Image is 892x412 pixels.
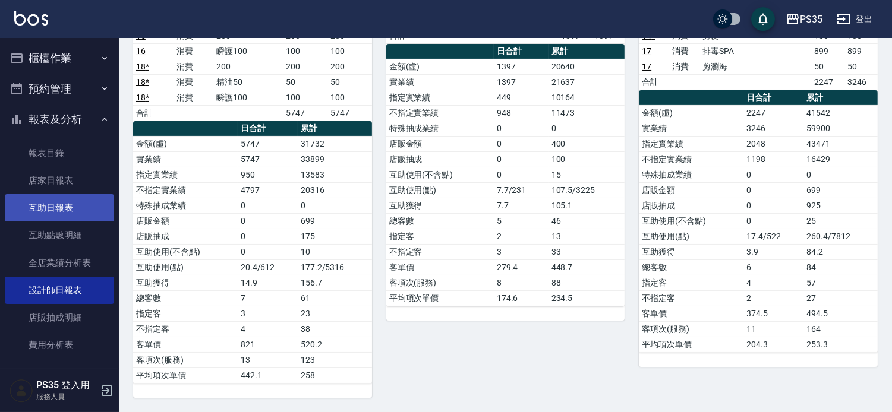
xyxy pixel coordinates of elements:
[494,105,549,121] td: 948
[298,290,372,306] td: 61
[639,244,743,259] td: 互助獲得
[5,194,114,221] a: 互助日報表
[743,90,803,106] th: 日合計
[549,198,625,213] td: 105.1
[639,290,743,306] td: 不指定客
[327,90,372,105] td: 100
[494,44,549,59] th: 日合計
[743,275,803,290] td: 4
[386,182,494,198] td: 互助使用(點)
[639,306,743,321] td: 客單價
[803,182,878,198] td: 699
[386,90,494,105] td: 指定實業績
[699,59,811,74] td: 剪瀏海
[494,259,549,275] td: 279.4
[5,249,114,277] a: 全店業績分析表
[133,229,238,244] td: 店販抽成
[238,259,298,275] td: 20.4/612
[642,62,651,71] a: 17
[386,121,494,136] td: 特殊抽成業績
[133,244,238,259] td: 互助使用(不含點)
[494,59,549,74] td: 1397
[327,105,372,121] td: 5747
[639,275,743,290] td: 指定客
[174,59,214,74] td: 消費
[133,105,174,121] td: 合計
[283,43,327,59] td: 100
[743,259,803,275] td: 6
[386,244,494,259] td: 不指定客
[803,229,878,244] td: 260.4/7812
[174,43,214,59] td: 消費
[283,74,327,90] td: 50
[238,151,298,167] td: 5747
[386,105,494,121] td: 不指定實業績
[298,198,372,213] td: 0
[238,337,298,352] td: 821
[844,74,878,90] td: 3246
[743,321,803,337] td: 11
[327,59,372,74] td: 200
[213,90,283,105] td: 瞬護100
[238,290,298,306] td: 7
[669,43,699,59] td: 消費
[133,151,238,167] td: 實業績
[642,46,651,56] a: 17
[133,275,238,290] td: 互助獲得
[743,136,803,151] td: 2048
[639,121,743,136] td: 實業績
[238,244,298,259] td: 0
[549,121,625,136] td: 0
[549,59,625,74] td: 20640
[699,43,811,59] td: 排毒SPA
[213,59,283,74] td: 200
[298,229,372,244] td: 175
[549,275,625,290] td: 88
[549,182,625,198] td: 107.5/3225
[386,136,494,151] td: 店販金額
[5,167,114,194] a: 店家日報表
[639,74,669,90] td: 合計
[549,229,625,244] td: 13
[803,167,878,182] td: 0
[803,290,878,306] td: 27
[14,11,48,26] img: Logo
[5,104,114,135] button: 報表及分析
[743,213,803,229] td: 0
[133,198,238,213] td: 特殊抽成業績
[298,244,372,259] td: 10
[213,43,283,59] td: 瞬護100
[743,198,803,213] td: 0
[5,364,114,395] button: 客戶管理
[133,136,238,151] td: 金額(虛)
[803,121,878,136] td: 59900
[494,151,549,167] td: 0
[669,59,699,74] td: 消費
[386,275,494,290] td: 客項次(服務)
[283,90,327,105] td: 100
[639,337,743,352] td: 平均項次單價
[743,167,803,182] td: 0
[803,198,878,213] td: 925
[238,275,298,290] td: 14.9
[494,229,549,244] td: 2
[743,105,803,121] td: 2247
[494,213,549,229] td: 5
[133,321,238,337] td: 不指定客
[549,151,625,167] td: 100
[494,182,549,198] td: 7.7/231
[639,182,743,198] td: 店販金額
[298,352,372,367] td: 123
[133,290,238,306] td: 總客數
[386,290,494,306] td: 平均項次單價
[639,229,743,244] td: 互助使用(點)
[803,321,878,337] td: 164
[133,259,238,275] td: 互助使用(點)
[386,229,494,244] td: 指定客
[549,136,625,151] td: 400
[800,12,822,27] div: PS35
[5,140,114,167] a: 報表目錄
[133,352,238,367] td: 客項次(服務)
[494,244,549,259] td: 3
[298,275,372,290] td: 156.7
